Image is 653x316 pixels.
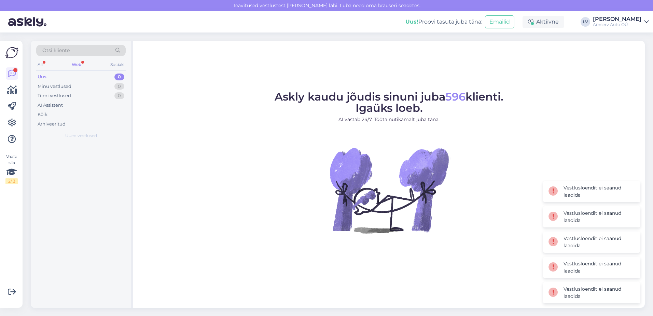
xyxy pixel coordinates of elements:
div: [PERSON_NAME] [593,16,641,22]
div: Vestlusloendit ei saanud laadida [564,184,635,199]
p: AI vastab 24/7. Tööta nutikamalt juba täna. [275,116,503,123]
div: LV [581,17,590,27]
div: Proovi tasuta juba täna: [405,18,482,26]
span: Otsi kliente [42,47,70,54]
div: All [36,60,44,69]
div: Tiimi vestlused [38,92,71,99]
div: Uus [38,74,46,80]
div: 0 [114,92,124,99]
span: 596 [445,90,466,103]
button: Emailid [485,15,514,28]
img: No Chat active [328,129,450,252]
div: Amserv Auto OÜ [593,22,641,27]
div: 2 / 3 [5,178,18,184]
div: Vaata siia [5,154,18,184]
img: Askly Logo [5,46,18,59]
div: 0 [114,83,124,90]
span: Uued vestlused [65,133,97,139]
a: [PERSON_NAME]Amserv Auto OÜ [593,16,649,27]
div: Kõik [38,111,47,118]
div: 0 [114,74,124,80]
div: Web [70,60,83,69]
div: Minu vestlused [38,83,71,90]
div: AI Assistent [38,102,63,109]
div: Vestlusloendit ei saanud laadida [564,286,635,300]
div: Socials [109,60,126,69]
div: Vestlusloendit ei saanud laadida [564,235,635,249]
div: Arhiveeritud [38,121,66,128]
b: Uus! [405,18,418,25]
div: Vestlusloendit ei saanud laadida [564,260,635,275]
div: Aktiivne [523,16,564,28]
span: Askly kaudu jõudis sinuni juba klienti. Igaüks loeb. [275,90,503,115]
div: Vestlusloendit ei saanud laadida [564,210,635,224]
